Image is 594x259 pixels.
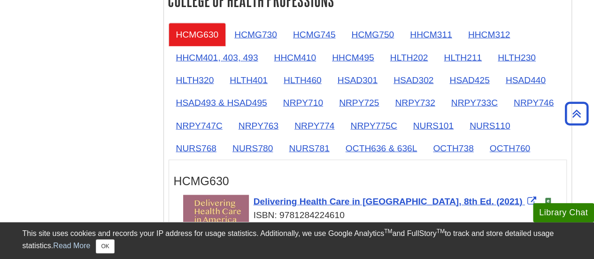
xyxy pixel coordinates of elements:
a: Link opens in new window [254,196,539,206]
a: HLTH320 [169,68,222,91]
a: HHCM401, 403, 493 [169,46,266,69]
a: NURS768 [169,136,224,159]
a: NURS780 [225,136,280,159]
a: NRPY725 [332,91,386,114]
sup: TM [437,228,445,235]
a: HLTH230 [490,46,543,69]
h3: HCMG630 [174,174,562,188]
a: NRPY746 [506,91,561,114]
a: HHCM410 [266,46,324,69]
a: NRPY710 [276,91,331,114]
button: Close [96,239,114,253]
a: NRPY763 [231,114,286,137]
a: HLTH211 [436,46,489,69]
a: NURS110 [462,114,517,137]
a: HHCM495 [324,46,382,69]
a: NURS101 [406,114,461,137]
a: HCMG745 [285,23,343,46]
button: Library Chat [533,203,594,222]
span: Delivering Health Care in [GEOGRAPHIC_DATA], 8th Ed. (2021) [254,196,523,206]
a: HHCM311 [402,23,460,46]
a: HLTH460 [276,68,329,91]
a: HLTH202 [383,46,436,69]
a: HCMG630 [169,23,226,46]
a: HSAD425 [442,68,497,91]
a: HSAD302 [386,68,441,91]
a: OCTH738 [425,136,481,159]
a: HSAD301 [330,68,385,91]
a: NRPY774 [287,114,342,137]
a: NRPY775C [343,114,404,137]
a: HCMG750 [344,23,401,46]
a: HLTH401 [222,68,275,91]
a: NURS781 [281,136,337,159]
a: NRPY732 [387,91,442,114]
a: OCTH636 & 636L [338,136,425,159]
a: NRPY747C [169,114,230,137]
a: HSAD440 [498,68,553,91]
div: ISBN: 9781284224610 [183,208,562,222]
a: OCTH760 [482,136,538,159]
a: HSAD493 & HSAD495 [169,91,275,114]
div: This site uses cookies and records your IP address for usage statistics. Additionally, we use Goo... [23,228,572,253]
a: NRPY733C [444,91,505,114]
img: e-Book [544,197,552,205]
a: HHCM312 [461,23,518,46]
a: Back to Top [562,107,592,120]
a: Read More [53,242,90,250]
sup: TM [384,228,392,235]
a: HCMG730 [227,23,285,46]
